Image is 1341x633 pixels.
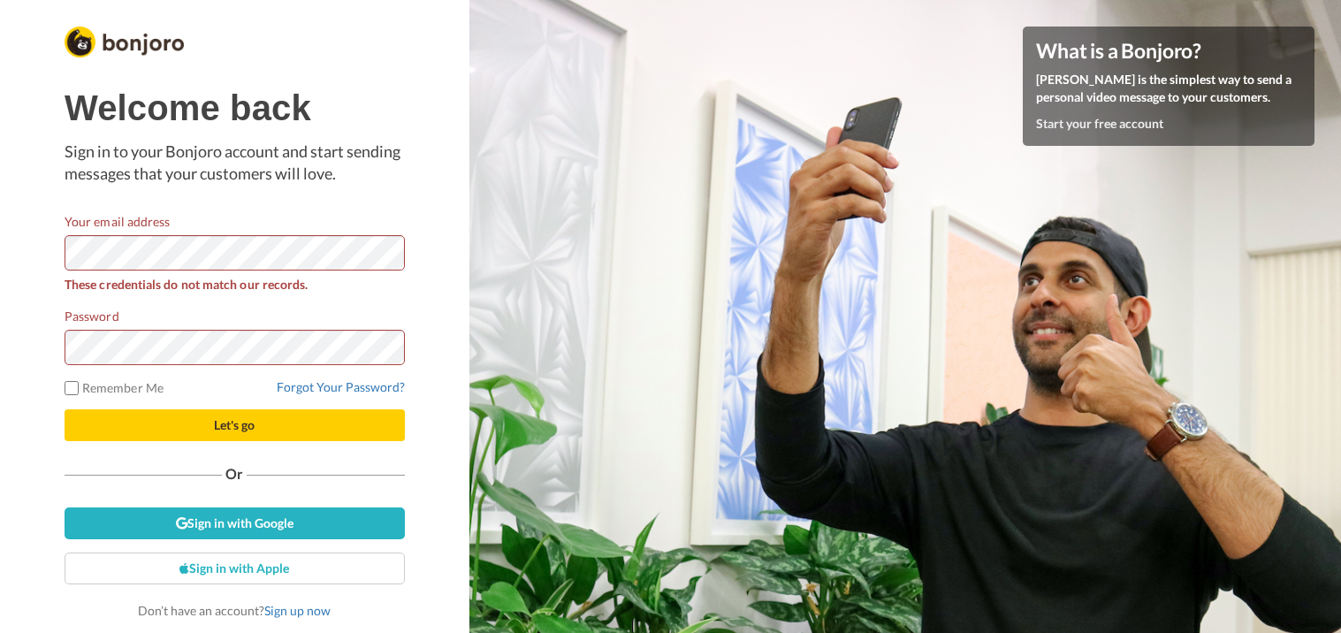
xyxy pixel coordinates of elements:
span: Or [222,468,247,480]
a: Sign up now [264,603,331,618]
a: Forgot Your Password? [277,379,405,394]
label: Remember Me [65,378,164,397]
label: Your email address [65,212,170,231]
p: Sign in to your Bonjoro account and start sending messages that your customers will love. [65,141,405,186]
h4: What is a Bonjoro? [1036,40,1301,62]
a: Sign in with Apple [65,553,405,584]
a: Start your free account [1036,116,1163,131]
a: Sign in with Google [65,507,405,539]
input: Remember Me [65,381,79,395]
label: Password [65,307,119,325]
h1: Welcome back [65,88,405,127]
p: [PERSON_NAME] is the simplest way to send a personal video message to your customers. [1036,71,1301,106]
span: Let's go [214,417,255,432]
span: Don’t have an account? [138,603,331,618]
strong: These credentials do not match our records. [65,277,308,292]
button: Let's go [65,409,405,441]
